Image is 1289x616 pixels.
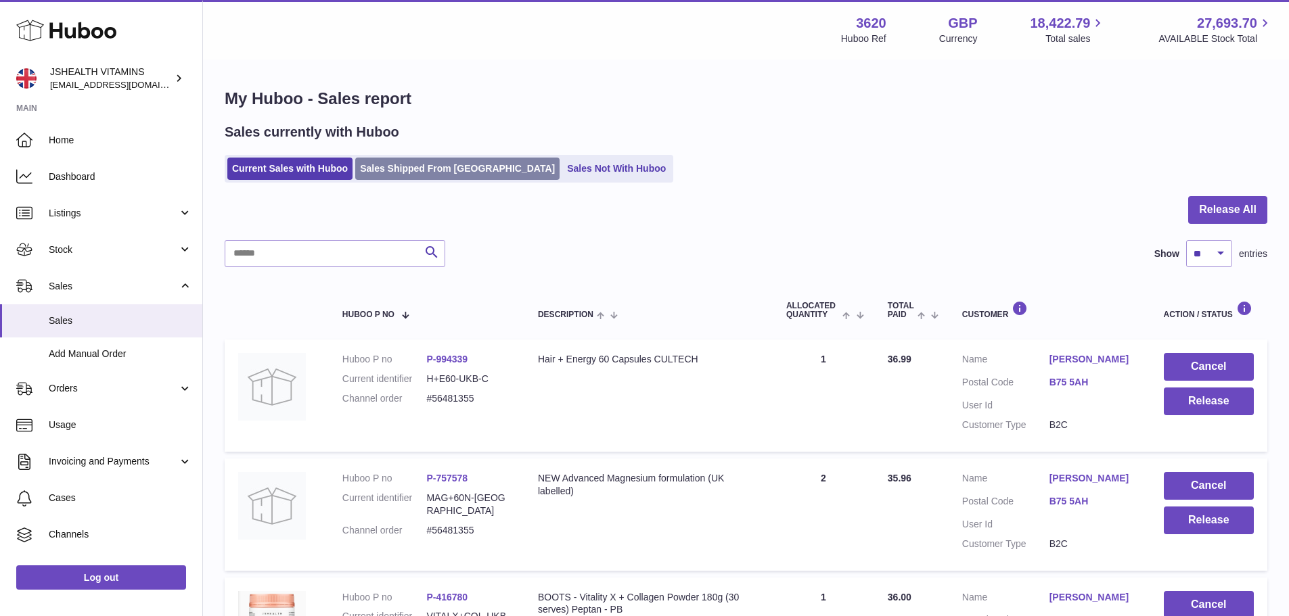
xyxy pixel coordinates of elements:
[962,376,1049,392] dt: Postal Code
[238,472,306,540] img: no-photo.jpg
[426,524,511,537] dd: #56481355
[562,158,671,180] a: Sales Not With Huboo
[962,538,1049,550] dt: Customer Type
[49,314,192,327] span: Sales
[538,310,593,319] span: Description
[962,472,1049,488] dt: Name
[856,14,886,32] strong: 3620
[1049,495,1137,508] a: B75 5AH
[1164,353,1254,381] button: Cancel
[49,455,178,468] span: Invoicing and Payments
[538,472,759,498] div: NEW Advanced Magnesium formulation (UK labelled)
[962,518,1049,531] dt: User Id
[1154,247,1179,260] label: Show
[426,373,511,385] dd: H+E60-UKB-C
[342,310,394,319] span: Huboo P no
[426,492,511,517] dd: MAG+60N-[GEOGRAPHIC_DATA]
[1164,387,1254,415] button: Release
[426,592,468,602] a: P-416780
[342,591,427,604] dt: Huboo P no
[50,66,172,91] div: JSHEALTH VITAMINS
[50,79,199,90] span: [EMAIL_ADDRESS][DOMAIN_NAME]
[1158,14,1273,45] a: 27,693.70 AVAILABLE Stock Total
[49,492,192,504] span: Cases
[939,32,978,45] div: Currency
[49,243,178,256] span: Stock
[948,14,977,32] strong: GBP
[962,495,1049,511] dt: Postal Code
[49,382,178,395] span: Orders
[342,524,427,537] dt: Channel order
[1164,472,1254,500] button: Cancel
[342,492,427,517] dt: Current identifier
[773,339,874,452] td: 1
[49,348,192,360] span: Add Manual Order
[1030,14,1106,45] a: 18,422.79 Total sales
[1049,472,1137,485] a: [PERSON_NAME]
[342,373,427,385] dt: Current identifier
[49,170,192,183] span: Dashboard
[773,458,874,571] td: 2
[49,419,192,431] span: Usage
[1049,376,1137,389] a: B75 5AH
[49,528,192,541] span: Channels
[1239,247,1267,260] span: entries
[1049,591,1137,604] a: [PERSON_NAME]
[426,473,468,483] a: P-757578
[962,419,1049,431] dt: Customer Type
[342,353,427,366] dt: Huboo P no
[888,473,911,483] span: 35.96
[225,88,1267,110] h1: My Huboo - Sales report
[1049,419,1137,431] dd: B2C
[1045,32,1106,45] span: Total sales
[962,353,1049,369] dt: Name
[1158,32,1273,45] span: AVAILABLE Stock Total
[1049,538,1137,550] dd: B2C
[426,392,511,405] dd: #56481355
[962,399,1049,412] dt: User Id
[962,301,1137,319] div: Customer
[49,207,178,220] span: Listings
[342,392,427,405] dt: Channel order
[1188,196,1267,224] button: Release All
[355,158,560,180] a: Sales Shipped From [GEOGRAPHIC_DATA]
[888,592,911,602] span: 36.00
[841,32,886,45] div: Huboo Ref
[786,302,840,319] span: ALLOCATED Quantity
[888,354,911,364] span: 36.99
[1197,14,1257,32] span: 27,693.70
[238,353,306,421] img: no-photo.jpg
[1164,506,1254,534] button: Release
[16,68,37,89] img: internalAdmin-3620@internal.huboo.com
[49,280,178,293] span: Sales
[225,123,399,141] h2: Sales currently with Huboo
[962,591,1049,607] dt: Name
[49,134,192,147] span: Home
[1049,353,1137,366] a: [PERSON_NAME]
[538,353,759,366] div: Hair + Energy 60 Capsules CULTECH
[1164,301,1254,319] div: Action / Status
[888,302,914,319] span: Total paid
[342,472,427,485] dt: Huboo P no
[16,565,186,590] a: Log out
[426,354,468,364] a: P-994339
[1030,14,1090,32] span: 18,422.79
[227,158,353,180] a: Current Sales with Huboo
